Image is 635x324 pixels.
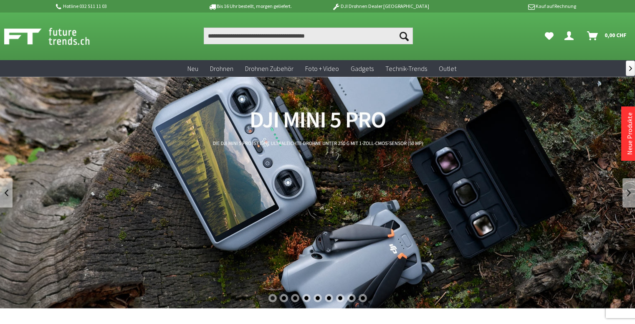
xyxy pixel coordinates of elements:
[561,28,580,44] a: Dein Konto
[245,64,293,73] span: Drohnen Zubehör
[385,64,427,73] span: Technik-Trends
[325,294,333,302] div: 6
[395,28,413,44] button: Suchen
[187,64,198,73] span: Neu
[605,28,627,42] span: 0,00 CHF
[314,294,322,302] div: 5
[182,60,204,77] a: Neu
[210,64,233,73] span: Drohnen
[291,294,299,302] div: 3
[299,60,345,77] a: Foto + Video
[302,294,311,302] div: 4
[55,1,185,11] p: Hotline 032 511 11 03
[4,26,108,47] img: Shop Futuretrends - zur Startseite wechseln
[280,294,288,302] div: 2
[204,28,412,44] input: Produkt, Marke, Kategorie, EAN, Artikelnummer…
[625,112,634,155] a: Neue Produkte
[584,28,631,44] a: Warenkorb
[541,28,558,44] a: Meine Favoriten
[268,294,277,302] div: 1
[433,60,462,77] a: Outlet
[439,64,456,73] span: Outlet
[446,1,576,11] p: Kauf auf Rechnung
[185,1,315,11] p: Bis 16 Uhr bestellt, morgen geliefert.
[239,60,299,77] a: Drohnen Zubehör
[345,60,379,77] a: Gadgets
[305,64,339,73] span: Foto + Video
[379,60,433,77] a: Technik-Trends
[315,1,445,11] p: DJI Drohnen Dealer [GEOGRAPHIC_DATA]
[204,60,239,77] a: Drohnen
[629,66,632,71] span: 
[347,294,356,302] div: 8
[351,64,374,73] span: Gadgets
[336,294,344,302] div: 7
[359,294,367,302] div: 9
